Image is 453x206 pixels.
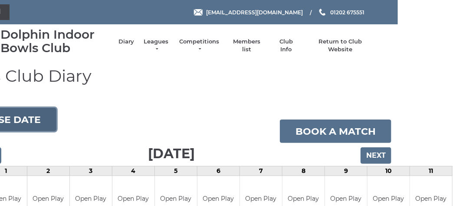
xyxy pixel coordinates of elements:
[325,166,368,176] td: 9
[206,9,303,15] span: [EMAIL_ADDRESS][DOMAIN_NAME]
[318,8,364,17] a: Phone us 01202 675551
[308,38,373,53] a: Return to Club Website
[319,9,325,16] img: Phone us
[274,38,299,53] a: Club Info
[280,120,391,143] a: Book a match
[179,38,220,53] a: Competitions
[27,166,70,176] td: 2
[194,8,303,17] a: Email [EMAIL_ADDRESS][DOMAIN_NAME]
[361,147,391,164] input: Next
[70,166,112,176] td: 3
[155,166,197,176] td: 5
[410,166,453,176] td: 11
[330,9,364,15] span: 01202 675551
[0,28,110,55] div: Dolphin Indoor Bowls Club
[143,38,170,53] a: Leagues
[282,166,325,176] td: 8
[194,9,203,16] img: Email
[368,166,410,176] td: 10
[118,38,134,46] a: Diary
[240,166,282,176] td: 7
[112,166,155,176] td: 4
[229,38,265,53] a: Members list
[197,166,240,176] td: 6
